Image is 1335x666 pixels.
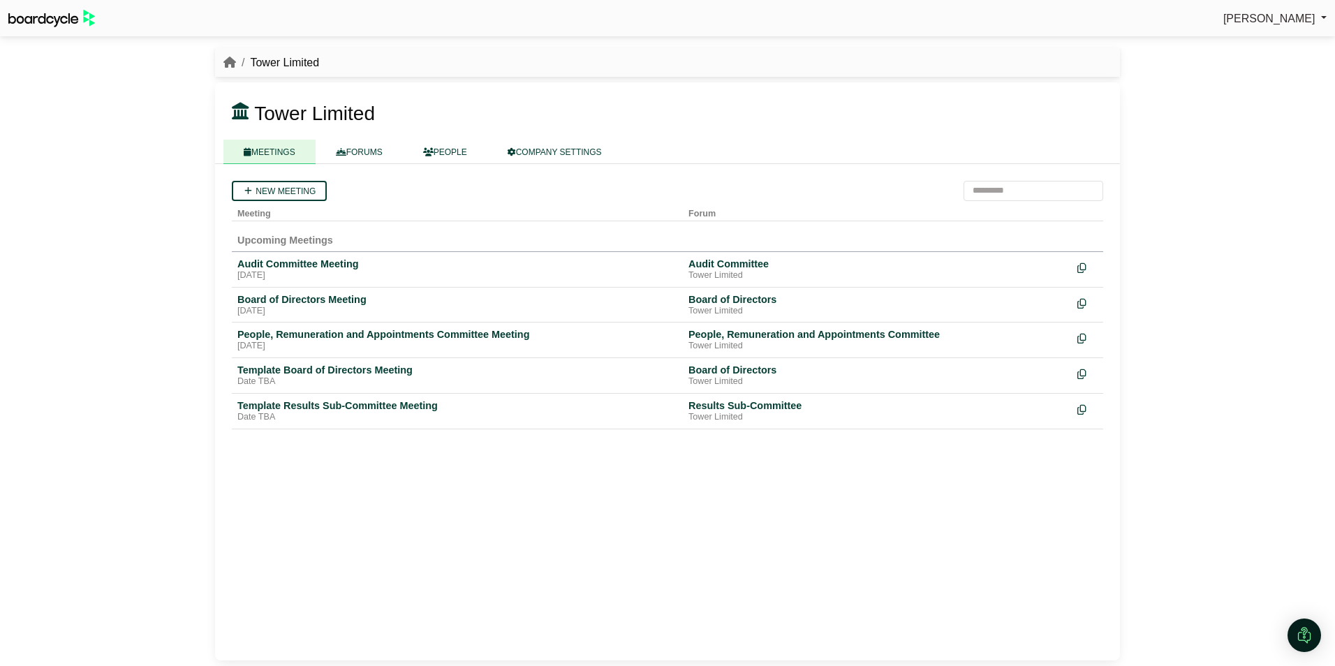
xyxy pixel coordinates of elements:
span: Upcoming Meetings [237,235,333,246]
div: Results Sub-Committee [688,399,1066,412]
div: Date TBA [237,376,677,387]
a: FORUMS [316,140,403,164]
a: Board of Directors Tower Limited [688,293,1066,317]
a: MEETINGS [223,140,316,164]
div: Make a copy [1077,399,1098,418]
th: Meeting [232,201,683,221]
a: Board of Directors Tower Limited [688,364,1066,387]
nav: breadcrumb [223,54,319,72]
div: Date TBA [237,412,677,423]
div: Audit Committee Meeting [237,258,677,270]
div: Make a copy [1077,258,1098,276]
a: Results Sub-Committee Tower Limited [688,399,1066,423]
a: COMPANY SETTINGS [487,140,622,164]
a: New meeting [232,181,327,201]
div: Tower Limited [688,341,1066,352]
li: Tower Limited [236,54,319,72]
span: Tower Limited [254,103,375,124]
div: People, Remuneration and Appointments Committee [688,328,1066,341]
a: People, Remuneration and Appointments Committee Meeting [DATE] [237,328,677,352]
div: Open Intercom Messenger [1288,619,1321,652]
div: Template Board of Directors Meeting [237,364,677,376]
div: Board of Directors [688,293,1066,306]
a: Board of Directors Meeting [DATE] [237,293,677,317]
div: People, Remuneration and Appointments Committee Meeting [237,328,677,341]
div: Audit Committee [688,258,1066,270]
a: Audit Committee Meeting [DATE] [237,258,677,281]
th: Forum [683,201,1072,221]
div: [DATE] [237,306,677,317]
div: Template Results Sub-Committee Meeting [237,399,677,412]
img: BoardcycleBlackGreen-aaafeed430059cb809a45853b8cf6d952af9d84e6e89e1f1685b34bfd5cb7d64.svg [8,10,95,27]
div: Tower Limited [688,306,1066,317]
div: Make a copy [1077,328,1098,347]
div: Tower Limited [688,376,1066,387]
div: Make a copy [1077,364,1098,383]
a: Audit Committee Tower Limited [688,258,1066,281]
span: [PERSON_NAME] [1223,13,1315,24]
a: PEOPLE [403,140,487,164]
div: Tower Limited [688,412,1066,423]
a: People, Remuneration and Appointments Committee Tower Limited [688,328,1066,352]
div: [DATE] [237,341,677,352]
div: Make a copy [1077,293,1098,312]
div: Board of Directors Meeting [237,293,677,306]
a: Template Board of Directors Meeting Date TBA [237,364,677,387]
a: Template Results Sub-Committee Meeting Date TBA [237,399,677,423]
div: Board of Directors [688,364,1066,376]
div: Tower Limited [688,270,1066,281]
div: [DATE] [237,270,677,281]
a: [PERSON_NAME] [1223,10,1327,28]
